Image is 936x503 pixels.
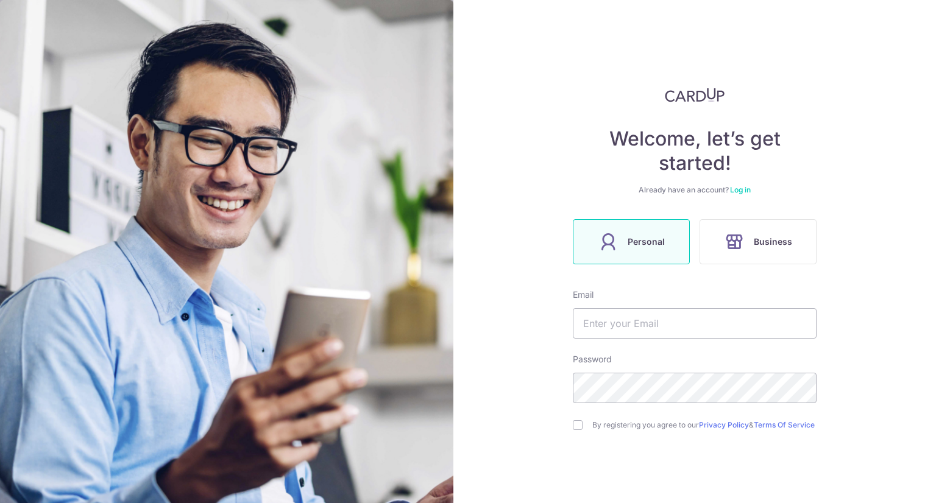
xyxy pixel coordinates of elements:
[573,289,594,301] label: Email
[573,127,817,175] h4: Welcome, let’s get started!
[592,420,817,430] label: By registering you agree to our &
[730,185,751,194] a: Log in
[568,219,695,264] a: Personal
[628,234,665,249] span: Personal
[754,420,815,429] a: Terms Of Service
[665,88,725,102] img: CardUp Logo
[573,308,817,339] input: Enter your Email
[754,234,792,249] span: Business
[573,353,612,365] label: Password
[699,420,749,429] a: Privacy Policy
[602,454,787,502] iframe: reCAPTCHA
[573,185,817,195] div: Already have an account?
[695,219,821,264] a: Business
